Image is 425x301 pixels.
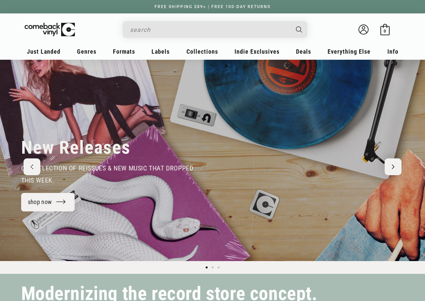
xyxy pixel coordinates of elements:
[384,29,386,34] span: 0
[148,4,277,9] a: FREE SHIPPING $89+ | FREE 100-DAY RETURNS
[328,48,371,55] span: Everything Else
[235,48,280,55] span: Indie Exclusives
[296,48,311,55] span: Deals
[210,264,216,270] button: Load slide 2 of 3
[21,193,75,211] a: shop now
[123,21,307,38] div: Search
[387,48,398,55] span: Info
[204,264,210,270] button: Load slide 1 of 3
[186,48,218,55] span: Collections
[21,137,131,159] h2: New Releases
[21,164,194,184] span: our selection of reissues & new music that dropped this week.
[130,23,289,37] input: search
[77,48,96,55] span: Genres
[152,48,170,55] span: Labels
[290,21,308,38] button: Search
[27,48,60,55] span: Just Landed
[113,48,135,55] span: Formats
[216,264,222,270] button: Load slide 3 of 3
